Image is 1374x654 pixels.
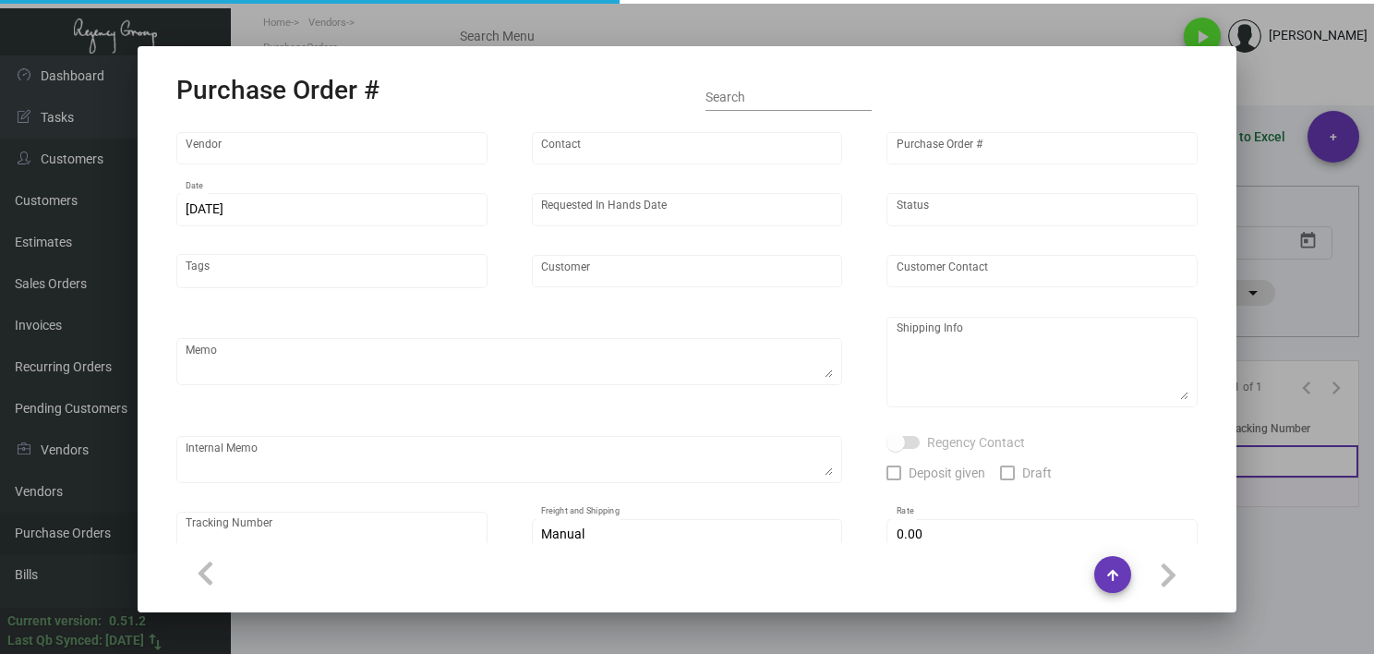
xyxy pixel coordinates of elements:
div: 0.51.2 [109,612,146,631]
h2: Purchase Order # [176,75,380,106]
div: Last Qb Synced: [DATE] [7,631,144,650]
span: Draft [1022,462,1052,484]
span: Manual [541,527,585,541]
span: Regency Contact [927,431,1025,454]
div: Current version: [7,612,102,631]
span: Deposit given [909,462,985,484]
